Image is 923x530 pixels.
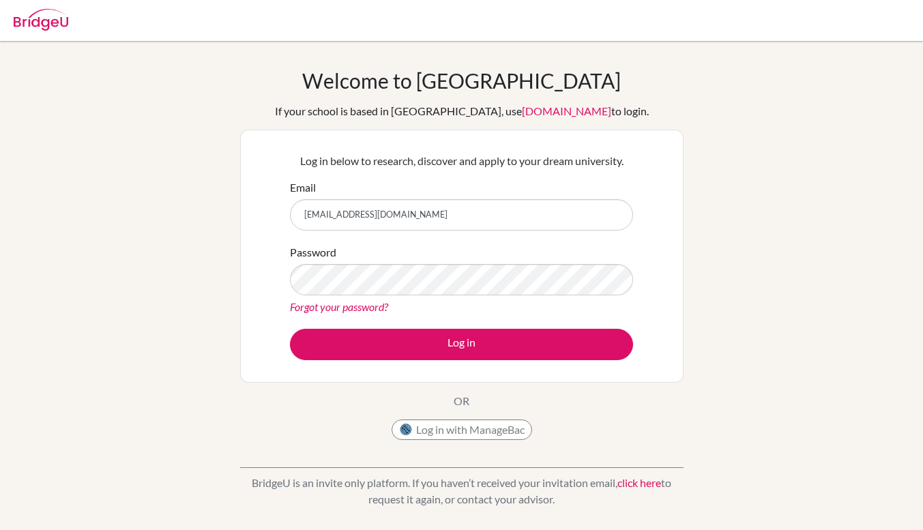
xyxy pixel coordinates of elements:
a: Forgot your password? [290,300,388,313]
p: Log in below to research, discover and apply to your dream university. [290,153,633,169]
button: Log in [290,329,633,360]
h1: Welcome to [GEOGRAPHIC_DATA] [302,68,621,93]
img: Bridge-U [14,9,68,31]
a: click here [617,476,661,489]
p: OR [454,393,469,409]
label: Email [290,179,316,196]
div: If your school is based in [GEOGRAPHIC_DATA], use to login. [275,103,649,119]
button: Log in with ManageBac [392,419,532,440]
a: [DOMAIN_NAME] [522,104,611,117]
p: BridgeU is an invite only platform. If you haven’t received your invitation email, to request it ... [240,475,684,507]
label: Password [290,244,336,261]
